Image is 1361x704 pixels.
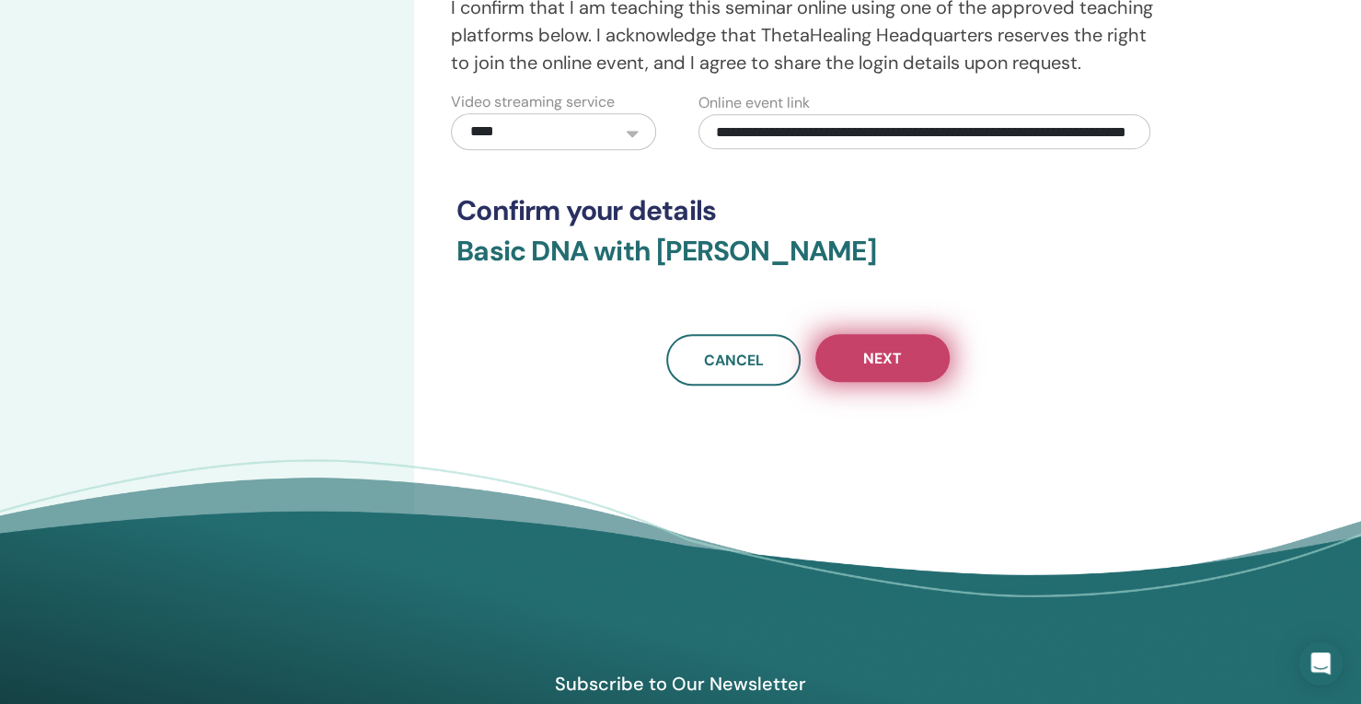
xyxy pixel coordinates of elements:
button: Next [815,334,950,382]
h4: Subscribe to Our Newsletter [468,672,894,696]
div: Open Intercom Messenger [1298,641,1343,686]
h3: Confirm your details [456,194,1159,227]
label: Online event link [698,92,810,114]
h3: Basic DNA with [PERSON_NAME] [456,235,1159,290]
a: Cancel [666,334,801,386]
label: Video streaming service [451,91,615,113]
span: Next [863,349,902,368]
span: Cancel [704,351,764,370]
